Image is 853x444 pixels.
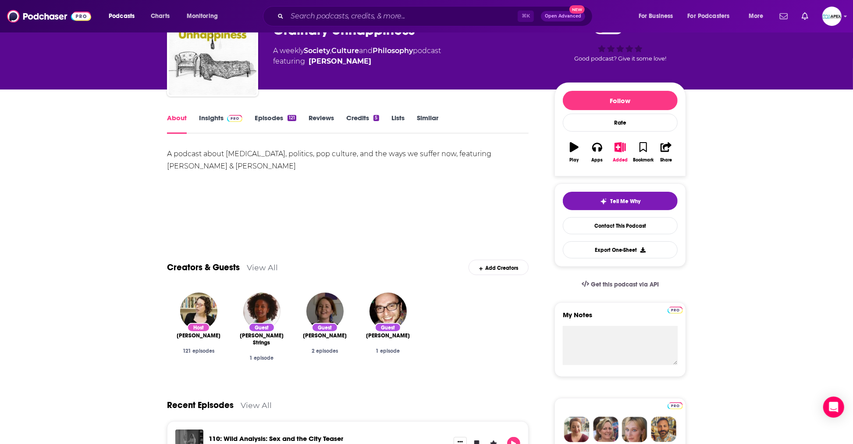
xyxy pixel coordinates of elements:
a: Contact This Podcast [563,217,678,234]
button: Follow [563,91,678,110]
a: Abby Kluchin [177,332,220,339]
button: Apps [586,136,608,168]
a: Sophie Lewis [303,332,347,339]
a: Charts [145,9,175,23]
a: Show notifications dropdown [776,9,791,24]
button: open menu [103,9,146,23]
span: Open Advanced [545,14,581,18]
div: Add Creators [469,260,529,275]
a: Abby Kluchin [309,56,371,67]
a: Creators & Guests [167,262,240,273]
button: Added [609,136,632,168]
button: Export One-Sheet [563,241,678,258]
span: Tell Me Why [611,198,641,205]
a: Episodes121 [255,114,296,134]
img: Ordinary Unhappiness [169,7,256,95]
a: Credits5 [346,114,379,134]
a: Get this podcast via API [575,274,666,295]
span: , [330,47,331,55]
img: Sydney Profile [564,417,590,442]
div: Open Intercom Messenger [823,397,844,418]
div: Share [660,158,672,163]
a: Culture [331,47,359,55]
span: For Business [639,10,673,22]
span: Podcasts [109,10,135,22]
a: About [167,114,187,134]
div: A weekly podcast [273,46,441,67]
button: Bookmark [632,136,654,168]
span: For Podcasters [688,10,730,22]
img: Podchaser - Follow, Share and Rate Podcasts [7,8,91,25]
div: Added [613,158,628,163]
span: [PERSON_NAME] Strings [237,332,286,346]
div: 5 [373,115,379,121]
a: Pro website [668,401,683,409]
a: Reviews [309,114,334,134]
span: [PERSON_NAME] [177,332,220,339]
img: Abby Kluchin [180,293,217,330]
div: Host [187,323,210,332]
a: Similar [417,114,438,134]
span: [PERSON_NAME] [366,332,410,339]
a: View All [241,401,272,410]
div: Guest [312,323,338,332]
div: 121 episodes [174,348,223,354]
span: More [749,10,764,22]
div: A podcast about [MEDICAL_DATA], politics, pop culture, and the ways we suffer now, featuring [PER... [167,148,529,172]
button: open menu [682,9,743,23]
img: Podchaser Pro [227,115,242,122]
img: Sam Adler-Bell [370,293,407,330]
span: Monitoring [187,10,218,22]
div: Guest [375,323,401,332]
a: Show notifications dropdown [798,9,812,24]
a: Pro website [668,305,683,314]
span: Get this podcast via API [591,281,659,288]
button: open menu [633,9,684,23]
span: New [569,5,585,14]
button: Show profile menu [822,7,842,26]
button: open menu [181,9,229,23]
img: Podchaser Pro [668,402,683,409]
a: InsightsPodchaser Pro [199,114,242,134]
img: Jon Profile [651,417,676,442]
button: Share [655,136,678,168]
div: Search podcasts, credits, & more... [271,6,601,26]
div: 1 episode [237,355,286,361]
img: Sophie Lewis [306,293,344,330]
img: Sabrina Strings [243,293,281,330]
span: [PERSON_NAME] [303,332,347,339]
a: Lists [391,114,405,134]
div: 1 episode [363,348,412,354]
div: 62Good podcast? Give it some love! [554,13,686,68]
div: Guest [249,323,275,332]
img: Barbara Profile [593,417,618,442]
div: Bookmark [633,158,654,163]
div: Play [570,158,579,163]
img: User Profile [822,7,842,26]
span: featuring [273,56,441,67]
img: Podchaser Pro [668,307,683,314]
button: open menu [743,9,775,23]
div: 121 [288,115,296,121]
a: Recent Episodes [167,400,234,411]
div: Apps [592,158,603,163]
label: My Notes [563,311,678,326]
div: 2 episodes [300,348,349,354]
a: Sabrina Strings [237,332,286,346]
span: and [359,47,373,55]
span: ⌘ K [518,11,534,22]
span: Charts [151,10,170,22]
img: Jules Profile [622,417,647,442]
button: Open AdvancedNew [541,11,585,21]
a: Society [304,47,330,55]
span: Logged in as Apex [822,7,842,26]
img: tell me why sparkle [600,198,607,205]
button: tell me why sparkleTell Me Why [563,192,678,210]
span: Good podcast? Give it some love! [574,55,666,62]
